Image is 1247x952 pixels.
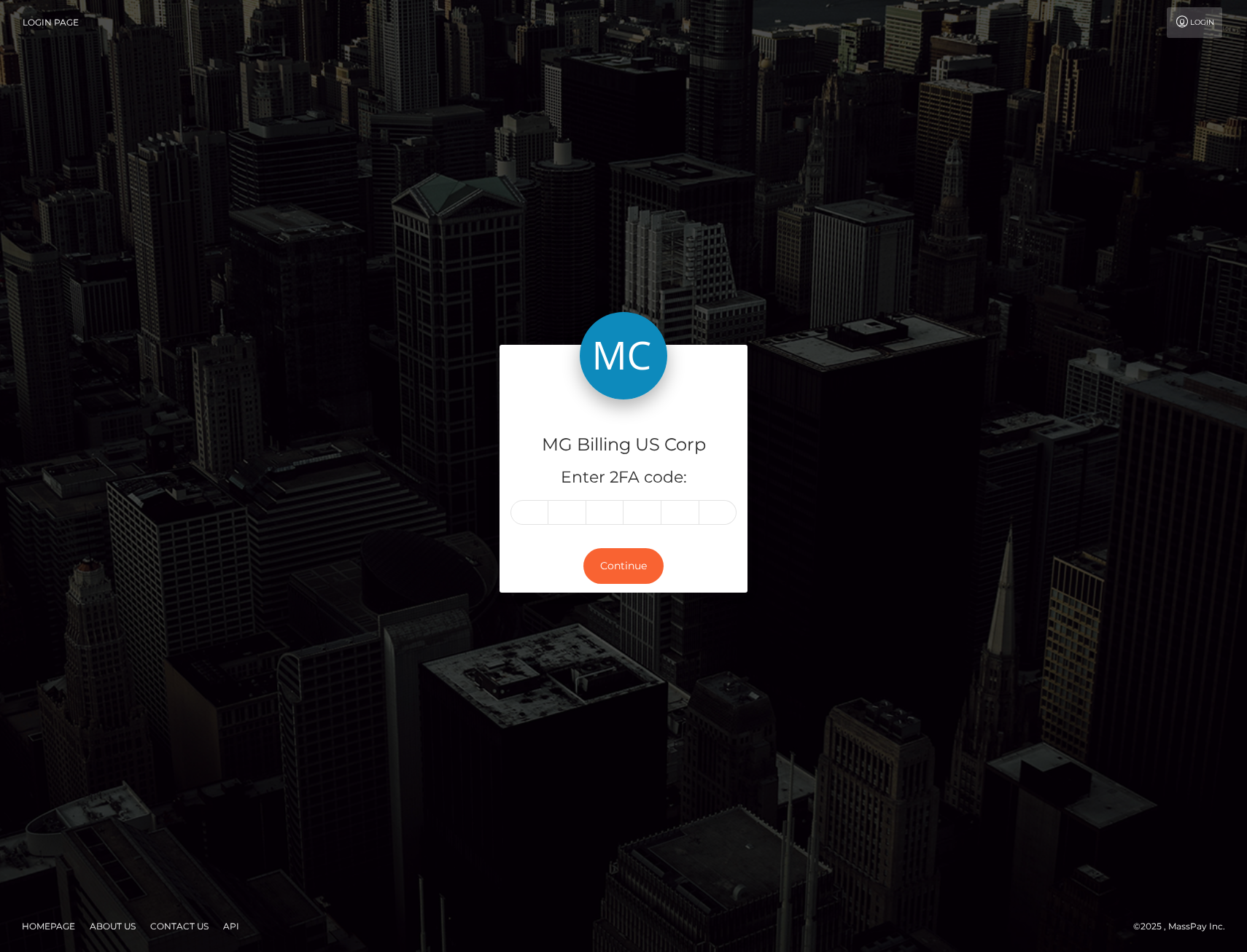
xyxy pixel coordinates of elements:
[16,915,81,937] a: Homepage
[510,467,737,489] h5: Enter 2FA code:
[144,915,214,937] a: Contact Us
[23,7,79,38] a: Login Page
[580,312,667,399] img: MG Billing US Corp
[583,548,664,584] button: Continue
[217,915,245,937] a: API
[510,432,737,458] h4: MG Billing US Corp
[1133,918,1236,935] div: © 2025 , MassPay Inc.
[1167,7,1222,38] a: Login
[84,915,141,937] a: About Us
